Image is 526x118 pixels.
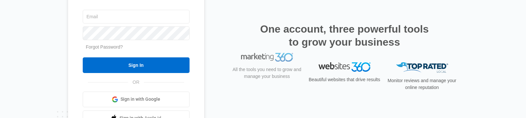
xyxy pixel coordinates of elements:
[121,96,160,103] span: Sign in with Google
[386,77,459,91] p: Monitor reviews and manage your online reputation
[231,76,304,89] p: All the tools you need to grow and manage your business
[83,10,190,23] input: Email
[86,44,123,50] a: Forgot Password?
[258,22,431,49] h2: One account, three powerful tools to grow your business
[396,62,448,73] img: Top Rated Local
[128,79,144,86] span: OR
[241,62,293,71] img: Marketing 360
[83,57,190,73] input: Sign In
[319,62,371,72] img: Websites 360
[83,92,190,107] a: Sign in with Google
[308,76,381,83] p: Beautiful websites that drive results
